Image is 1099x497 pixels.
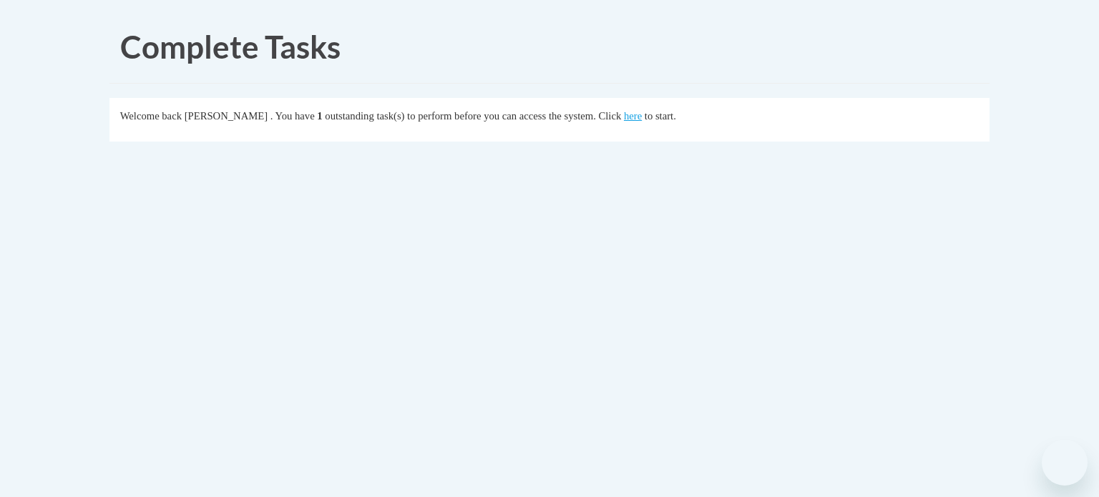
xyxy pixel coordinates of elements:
span: Welcome back [120,110,182,122]
span: [PERSON_NAME] [185,110,268,122]
span: outstanding task(s) to perform before you can access the system. Click [325,110,621,122]
span: to start. [645,110,676,122]
span: . You have [270,110,315,122]
iframe: Button to launch messaging window [1042,440,1088,486]
span: 1 [317,110,322,122]
span: Complete Tasks [120,28,341,65]
a: here [624,110,642,122]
